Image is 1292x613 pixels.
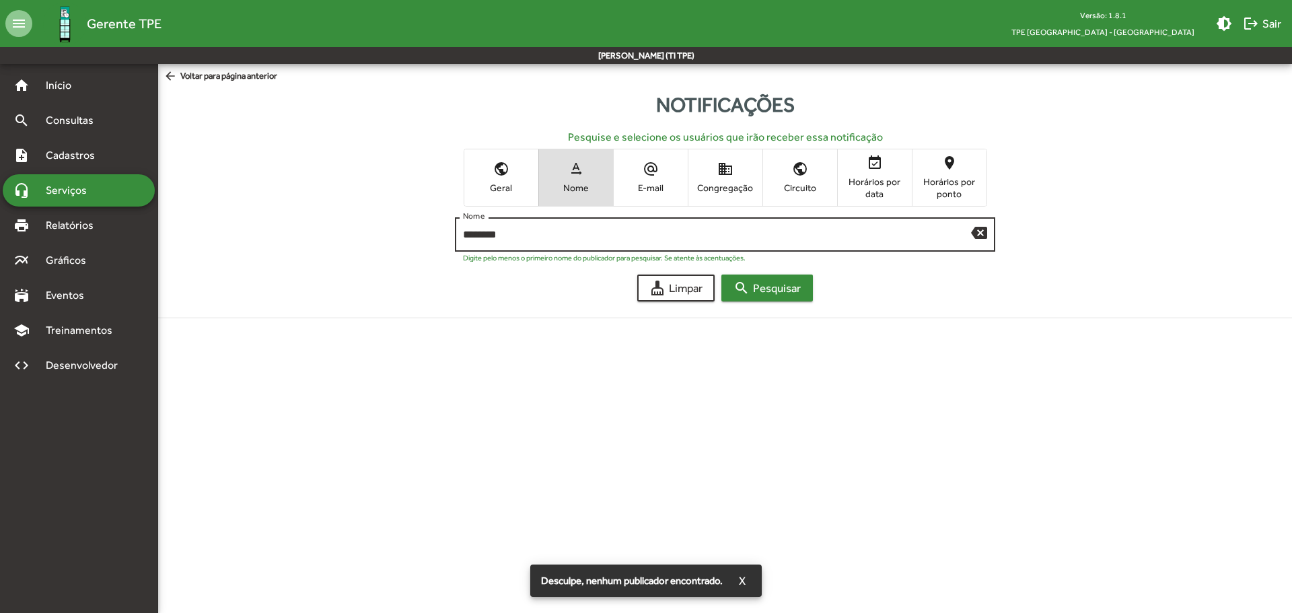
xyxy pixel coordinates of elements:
span: Horários por ponto [916,176,983,200]
mat-icon: home [13,77,30,94]
span: Início [38,77,91,94]
mat-icon: multiline_chart [13,252,30,268]
span: Gráficos [38,252,104,268]
mat-hint: Digite pelo menos o primeiro nome do publicador para pesquisar. Se atente às acentuações. [463,254,746,262]
img: Logo [43,2,87,46]
h6: Pesquise e selecione os usuários que irão receber essa notificação [169,131,1281,143]
button: Geral [464,149,538,205]
button: Horários por ponto [912,149,986,205]
span: Pesquisar [733,276,801,300]
mat-icon: print [13,217,30,233]
button: Horários por data [838,149,912,205]
mat-icon: brightness_medium [1216,15,1232,32]
mat-icon: search [733,280,750,296]
span: Gerente TPE [87,13,161,34]
span: Sair [1243,11,1281,36]
mat-icon: arrow_back [164,69,180,84]
span: X [739,569,746,593]
mat-icon: event_available [867,155,883,171]
span: Relatórios [38,217,111,233]
mat-icon: backspace [971,224,987,240]
div: Notificações [158,89,1292,120]
span: TPE [GEOGRAPHIC_DATA] - [GEOGRAPHIC_DATA] [1001,24,1205,40]
span: Circuito [766,182,834,194]
mat-icon: domain [717,161,733,177]
span: Desculpe, nenhum publicador encontrado. [541,574,723,587]
mat-icon: logout [1243,15,1259,32]
button: Sair [1237,11,1287,36]
div: Versão: 1.8.1 [1001,7,1205,24]
span: Serviços [38,182,105,199]
span: Cadastros [38,147,112,164]
button: X [728,569,756,593]
mat-icon: location_on [941,155,958,171]
span: Geral [468,182,535,194]
mat-icon: public [493,161,509,177]
span: E-mail [617,182,684,194]
button: Circuito [763,149,837,205]
span: Voltar para página anterior [164,69,277,84]
span: Consultas [38,112,111,129]
button: Congregação [688,149,762,205]
button: Pesquisar [721,275,813,301]
mat-icon: public [792,161,808,177]
button: E-mail [614,149,688,205]
mat-icon: text_rotation_none [568,161,584,177]
button: Nome [539,149,613,205]
span: Eventos [38,287,102,303]
span: Treinamentos [38,322,129,338]
mat-icon: school [13,322,30,338]
mat-icon: alternate_email [643,161,659,177]
mat-icon: note_add [13,147,30,164]
span: Congregação [692,182,759,194]
span: Nome [542,182,610,194]
a: Gerente TPE [32,2,161,46]
mat-icon: stadium [13,287,30,303]
button: Limpar [637,275,715,301]
mat-icon: search [13,112,30,129]
mat-icon: headset_mic [13,182,30,199]
mat-icon: menu [5,10,32,37]
span: Horários por data [841,176,908,200]
span: Limpar [649,276,703,300]
mat-icon: cleaning_services [649,280,666,296]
